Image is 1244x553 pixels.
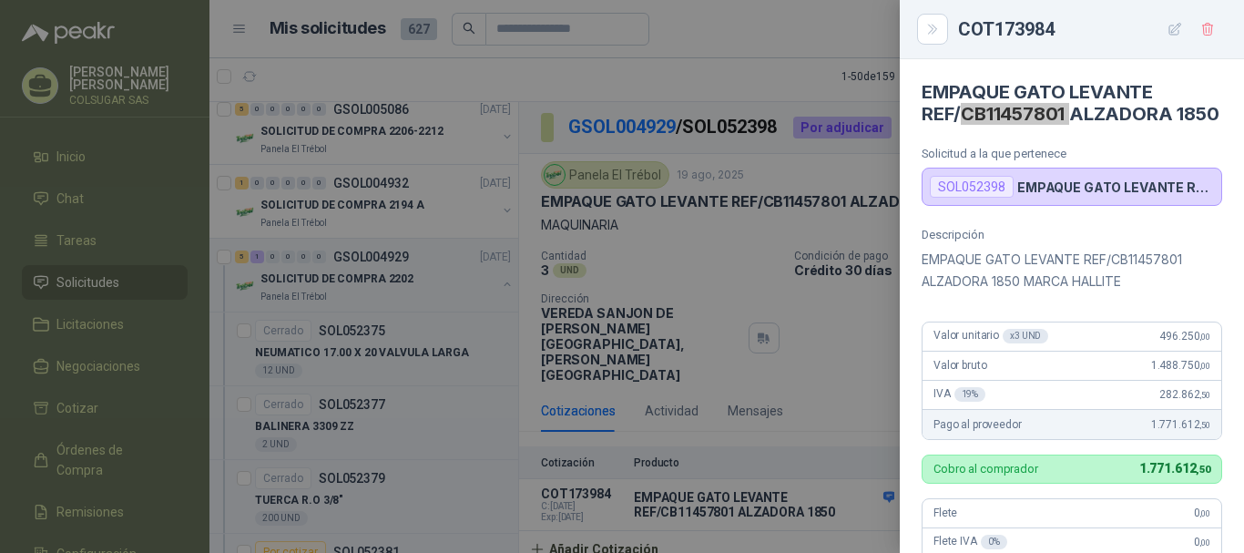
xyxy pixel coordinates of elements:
p: Solicitud a la que pertenece [922,147,1222,160]
span: ,50 [1199,420,1210,430]
div: 19 % [954,387,986,402]
span: Flete IVA [933,535,1007,549]
div: COT173984 [958,15,1222,44]
p: EMPAQUE GATO LEVANTE REF/CB11457801 ALZADORA 1850 MARCA HALLITE [922,249,1222,292]
p: Cobro al comprador [933,463,1038,475]
span: ,00 [1199,538,1210,548]
div: x 3 UND [1003,329,1048,343]
span: 1.771.612 [1139,461,1210,476]
span: Flete [933,507,957,519]
span: 1.488.750 [1151,359,1210,372]
span: ,50 [1196,464,1210,476]
span: Valor bruto [933,359,986,372]
span: 0 [1194,536,1210,548]
span: 496.250 [1159,330,1210,343]
span: IVA [933,387,985,402]
div: SOL052398 [930,176,1014,198]
span: 282.862 [1159,388,1210,401]
span: Valor unitario [933,329,1048,343]
span: 1.771.612 [1151,418,1210,431]
span: ,00 [1199,361,1210,371]
button: Close [922,18,943,40]
div: 0 % [981,535,1007,549]
h4: EMPAQUE GATO LEVANTE REF/CB11457801 ALZADORA 1850 [922,81,1222,125]
span: ,00 [1199,332,1210,342]
p: EMPAQUE GATO LEVANTE REF/CB11457801 ALZADORA 1850 [1017,179,1214,195]
span: ,00 [1199,508,1210,518]
span: Pago al proveedor [933,418,1022,431]
p: Descripción [922,228,1222,241]
span: 0 [1194,507,1210,519]
span: ,50 [1199,390,1210,400]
